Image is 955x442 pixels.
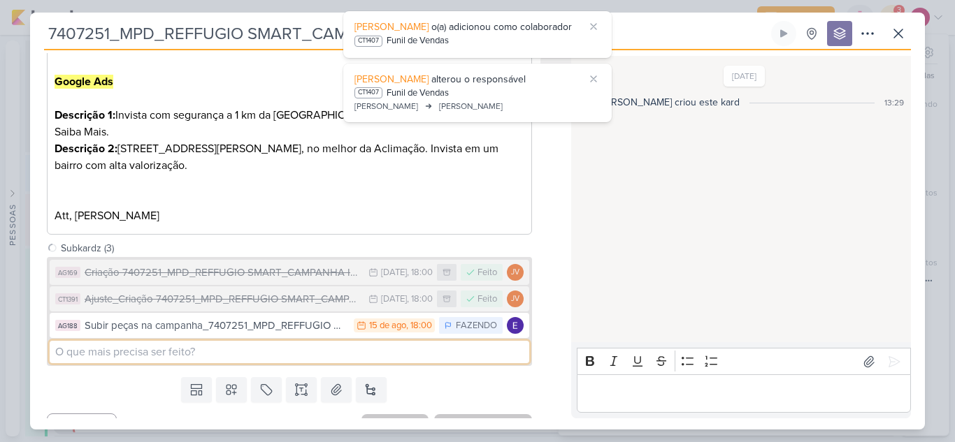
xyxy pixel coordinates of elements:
div: Subkardz (3) [61,241,532,256]
button: CT1391 Ajuste_Criação 7407251_MPD_REFFUGIO SMART_CAMPANHA INVESTIDORES [DATE] , 18:00 Feito JV [50,286,529,311]
div: Funil de Vendas [387,34,449,48]
p: JV [511,269,519,277]
input: O que mais precisa ser feito? [50,341,529,363]
div: Feito [477,266,497,280]
div: [DATE] [381,268,407,277]
span: o(a) adicionou como colaborador [431,21,572,33]
span: [PERSON_NAME] [354,73,429,85]
button: AG169 Criação 7407251_MPD_REFFUGIO SMART_CAMPANHA INVESTIDORES [DATE] , 18:00 Feito JV [50,260,529,285]
p: JV [511,295,519,303]
div: Ligar relógio [778,28,789,39]
div: Subir peças na campanha_7407251_MPD_REFFUGIO SMART_CAMPANHA INVESTIDORES [85,318,347,334]
div: Ajuste_Criação 7407251_MPD_REFFUGIO SMART_CAMPANHA INVESTIDORES [85,291,361,307]
div: CT1391 [55,293,80,304]
p: *Dados: Loft Invista com segurança a 1 km da [GEOGRAPHIC_DATA]. Studios de 26 a 43 m². Saiba Mais... [55,23,524,224]
div: Editor toolbar [577,348,911,375]
div: Feito [477,293,497,307]
div: Joney Viana [507,290,524,307]
div: Funil de Vendas [387,87,449,101]
div: CT1407 [354,87,382,98]
div: 13:29 [884,96,904,109]
input: Kard Sem Título [44,21,768,46]
span: alterou o responsável [431,73,526,85]
div: CT1407 [354,36,382,47]
img: Eduardo Quaresma [507,317,524,334]
div: [PERSON_NAME] [439,100,503,112]
div: , 18:00 [407,268,433,277]
strong: Descrição 2: [55,142,117,156]
div: 15 de ago [369,321,406,330]
div: [DATE] [381,295,407,304]
div: [PERSON_NAME] [354,100,418,112]
div: Joney Viana [507,264,524,281]
div: AG169 [55,267,80,278]
div: , 18:00 [406,321,432,330]
div: FAZENDO [456,319,497,333]
div: , 18:00 [407,295,433,304]
div: Editor editing area: main [577,374,911,413]
strong: Descrição 1: [55,108,115,122]
button: AG188 Subir peças na campanha_7407251_MPD_REFFUGIO SMART_CAMPANHA INVESTIDORES 15 de ago , 18:00 ... [50,313,529,338]
button: Cancelar [47,413,117,441]
strong: Google Ads [55,75,113,89]
div: Criação 7407251_MPD_REFFUGIO SMART_CAMPANHA INVESTIDORES [85,265,361,281]
span: [PERSON_NAME] [354,21,429,33]
div: AG188 [55,320,80,331]
div: [PERSON_NAME] criou este kard [598,95,740,110]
